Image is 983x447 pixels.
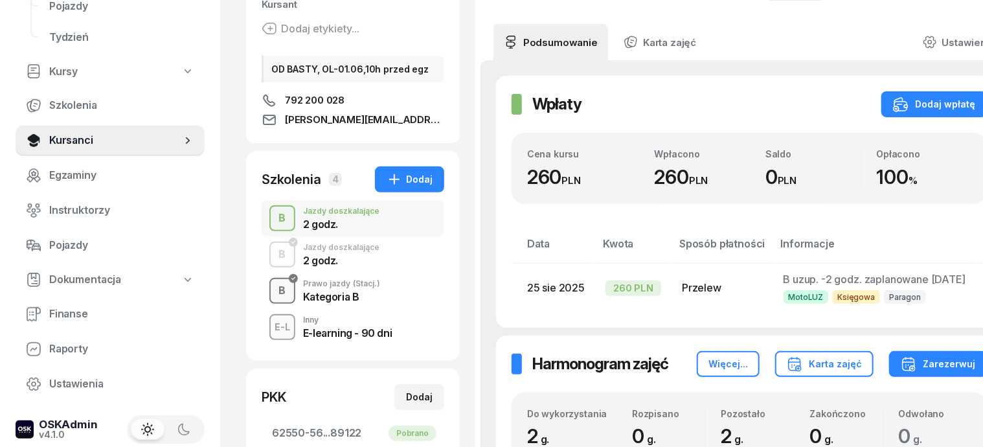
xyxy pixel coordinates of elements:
[787,356,862,372] div: Karta zajęć
[708,356,748,372] div: Więcej...
[527,408,616,419] div: Do wykorzystania
[262,21,359,36] button: Dodaj etykiety...
[493,24,608,60] a: Podsumowanie
[303,280,380,288] div: Prawo jazdy
[877,148,972,159] div: Opłacono
[899,408,971,419] div: Odwołano
[832,290,880,304] span: Księgowa
[527,281,585,294] span: 25 sie 2025
[16,230,205,261] a: Pojazdy
[285,112,444,128] span: [PERSON_NAME][EMAIL_ADDRESS][DOMAIN_NAME]
[274,280,291,302] div: B
[689,174,708,187] small: PLN
[387,172,433,187] div: Dodaj
[49,29,194,46] span: Tydzień
[532,354,668,374] h2: Harmonogram zajęć
[353,280,380,288] span: (Stacj.)
[901,356,975,372] div: Zarezerwuj
[16,125,205,156] a: Kursanci
[303,219,379,229] div: 2 godz.
[262,93,444,108] a: 792 200 028
[16,160,205,191] a: Egzaminy
[49,167,194,184] span: Egzaminy
[262,200,444,236] button: BJazdy doszkalające2 godz.
[810,408,883,419] div: Zakończono
[285,93,345,108] span: 792 200 028
[303,316,392,324] div: Inny
[765,165,861,189] div: 0
[303,207,379,215] div: Jazdy doszkalające
[527,148,638,159] div: Cena kursu
[49,376,194,393] span: Ustawienia
[303,255,379,266] div: 2 godz.
[16,265,205,295] a: Dokumentacja
[269,319,295,335] div: E-L
[269,205,295,231] button: B
[877,165,972,189] div: 100
[49,237,194,254] span: Pojazdy
[262,309,444,345] button: E-LInnyE-learning - 90 dni
[527,165,638,189] div: 260
[406,389,433,405] div: Dodaj
[49,132,181,149] span: Kursanci
[595,235,672,263] th: Kwota
[884,290,926,304] span: Paragon
[541,433,550,446] small: g.
[274,207,291,229] div: B
[682,280,762,297] div: Przelew
[303,292,380,302] div: Kategoria B
[778,174,797,187] small: PLN
[303,328,392,338] div: E-learning - 90 dni
[303,244,379,251] div: Jazdy doszkalające
[262,273,444,309] button: BPrawo jazdy(Stacj.)Kategoria B
[39,430,98,439] div: v4.1.0
[784,290,829,304] span: MotoLUZ
[272,425,434,442] span: 62550-56...89122
[613,24,706,60] a: Karta zajęć
[39,22,205,53] a: Tydzień
[269,278,295,304] button: B
[16,57,205,87] a: Kursy
[605,281,661,296] div: 260 PLN
[262,112,444,128] a: [PERSON_NAME][EMAIL_ADDRESS][DOMAIN_NAME]
[893,97,975,112] div: Dodaj wpłatę
[512,235,595,263] th: Data
[16,420,34,439] img: logo-xs-dark@2x.png
[262,236,444,273] button: BJazdy doszkalające2 godz.
[49,202,194,219] span: Instruktorzy
[532,94,582,115] h2: Wpłaty
[274,244,291,266] div: B
[262,170,321,189] div: Szkolenia
[262,56,444,82] div: OD BASTY, OL-01.06,10h przed egz
[672,235,773,263] th: Sposób płatności
[49,63,78,80] span: Kursy
[697,351,760,377] button: Więcej...
[49,341,194,358] span: Raporty
[734,433,743,446] small: g.
[16,369,205,400] a: Ustawienia
[655,165,750,189] div: 260
[632,408,705,419] div: Rozpisano
[389,426,436,441] div: Pobrano
[16,334,205,365] a: Raporty
[909,174,918,187] small: %
[394,384,444,410] button: Dodaj
[49,306,194,323] span: Finanse
[824,433,833,446] small: g.
[49,271,121,288] span: Dokumentacja
[375,166,444,192] button: Dodaj
[16,299,205,330] a: Finanse
[16,90,205,121] a: Szkolenia
[721,408,793,419] div: Pozostało
[773,235,976,263] th: Informacje
[262,388,286,406] div: PKK
[775,351,874,377] button: Karta zajęć
[765,148,861,159] div: Saldo
[269,242,295,268] button: B
[562,174,582,187] small: PLN
[49,97,194,114] span: Szkolenia
[784,273,966,286] span: B uzup. -2 godz. zaplanowane [DATE]
[39,419,98,430] div: OSKAdmin
[16,195,205,226] a: Instruktorzy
